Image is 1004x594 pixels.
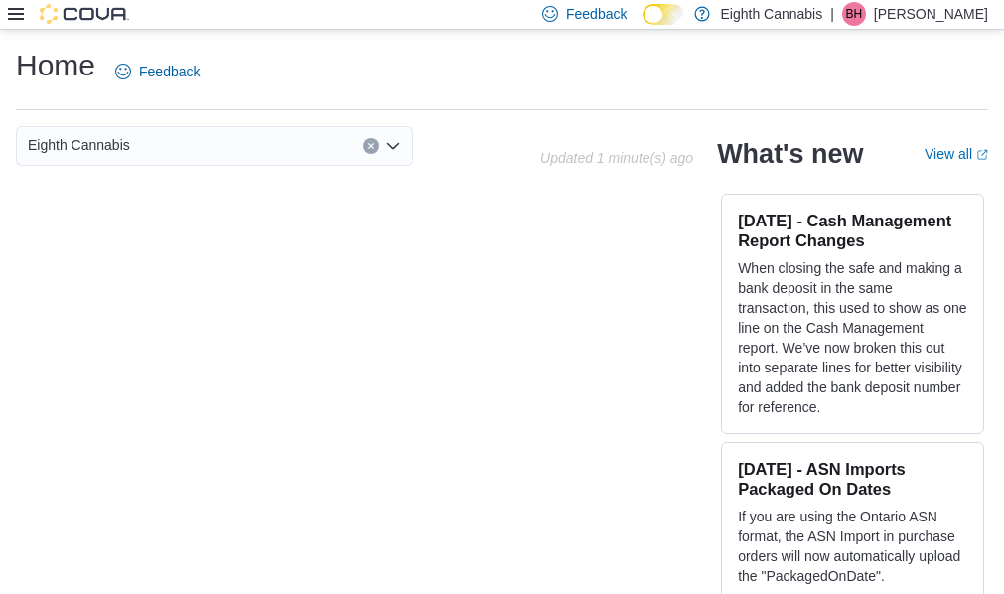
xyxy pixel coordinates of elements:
[720,2,822,26] p: Eighth Cannabis
[717,138,863,170] h2: What's new
[566,4,627,24] span: Feedback
[738,258,967,417] p: When closing the safe and making a bank deposit in the same transaction, this used to show as one...
[738,507,967,586] p: If you are using the Ontario ASN format, the ASN Import in purchase orders will now automatically...
[107,52,208,91] a: Feedback
[643,4,684,25] input: Dark Mode
[643,25,644,26] span: Dark Mode
[846,2,863,26] span: BH
[28,133,130,157] span: Eighth Cannabis
[139,62,200,81] span: Feedback
[925,146,988,162] a: View allExternal link
[738,459,967,499] h3: [DATE] - ASN Imports Packaged On Dates
[842,2,866,26] div: Brady Hillis
[363,138,379,154] button: Clear input
[16,46,95,85] h1: Home
[540,150,693,166] p: Updated 1 minute(s) ago
[40,4,129,24] img: Cova
[385,138,401,154] button: Open list of options
[830,2,834,26] p: |
[976,149,988,161] svg: External link
[874,2,988,26] p: [PERSON_NAME]
[738,211,967,250] h3: [DATE] - Cash Management Report Changes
